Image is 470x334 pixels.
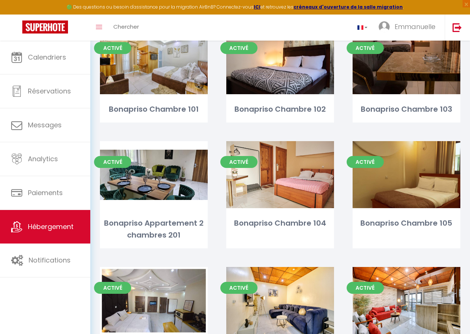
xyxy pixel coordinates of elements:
span: Calendriers [28,53,66,62]
div: Bonapriso Chambre 104 [226,217,334,229]
img: logout [453,23,462,32]
span: Hébergement [28,222,74,231]
span: Réservations [28,86,71,96]
span: Activé [347,156,384,168]
span: Chercher [113,23,139,31]
a: créneaux d'ouverture de la salle migration [294,4,403,10]
img: ... [379,21,390,32]
div: Bonapriso Chambre 105 [353,217,460,229]
span: Activé [220,282,257,294]
span: Paiements [28,188,63,197]
span: Activé [220,42,257,54]
span: Activé [220,156,257,168]
span: Messages [28,120,62,130]
button: Ouvrir le widget de chat LiveChat [6,3,28,25]
div: Bonapriso Chambre 102 [226,104,334,115]
a: ... Emmanuelle [373,15,445,41]
span: Notifications [29,255,71,265]
img: Super Booking [22,20,68,34]
span: Activé [347,282,384,294]
span: Emmanuelle [395,22,435,31]
a: ICI [254,4,260,10]
div: Bonapriso Appartement 2 chambres 201 [100,217,208,241]
div: Bonapriso Chambre 101 [100,104,208,115]
span: Activé [94,156,131,168]
span: Activé [94,282,131,294]
span: Analytics [28,154,58,163]
div: Bonapriso Chambre 103 [353,104,460,115]
span: Activé [347,42,384,54]
span: Activé [94,42,131,54]
a: Chercher [108,15,145,41]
